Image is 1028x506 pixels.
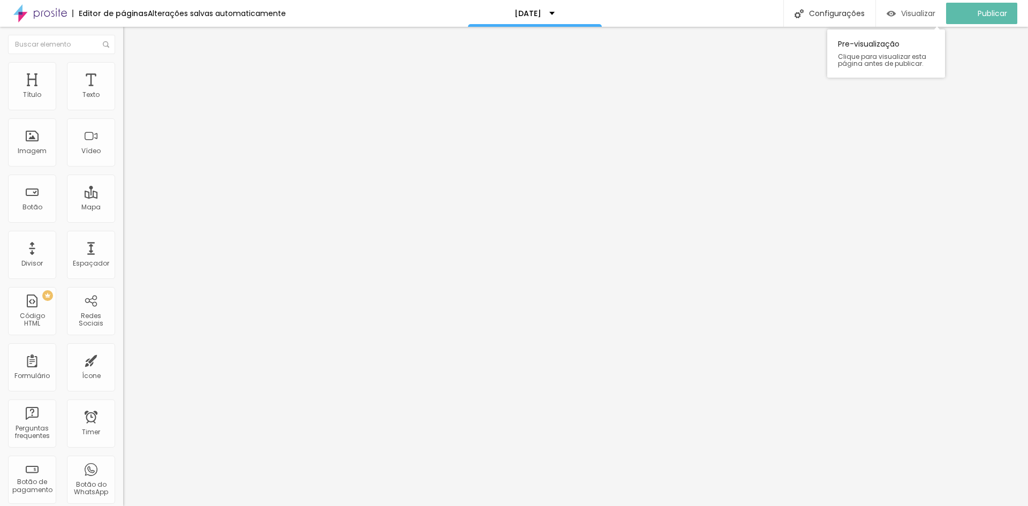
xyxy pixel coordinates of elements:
[14,372,50,380] div: Formulário
[73,260,109,267] div: Espaçador
[70,481,112,496] div: Botão do WhatsApp
[22,203,42,211] div: Botão
[978,9,1007,18] span: Publicar
[11,312,53,328] div: Código HTML
[70,312,112,328] div: Redes Sociais
[81,203,101,211] div: Mapa
[838,53,934,67] span: Clique para visualizar esta página antes de publicar.
[11,478,53,494] div: Botão de pagamento
[901,9,935,18] span: Visualizar
[8,35,115,54] input: Buscar elemento
[946,3,1017,24] button: Publicar
[795,9,804,18] img: Icone
[82,428,100,436] div: Timer
[18,147,47,155] div: Imagem
[515,10,541,17] p: [DATE]
[82,372,101,380] div: Ícone
[11,425,53,440] div: Perguntas frequentes
[82,91,100,99] div: Texto
[887,9,896,18] img: view-1.svg
[876,3,946,24] button: Visualizar
[81,147,101,155] div: Vídeo
[827,29,945,78] div: Pre-visualização
[21,260,43,267] div: Divisor
[103,41,109,48] img: Icone
[23,91,41,99] div: Título
[72,10,148,17] div: Editor de páginas
[148,10,286,17] div: Alterações salvas automaticamente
